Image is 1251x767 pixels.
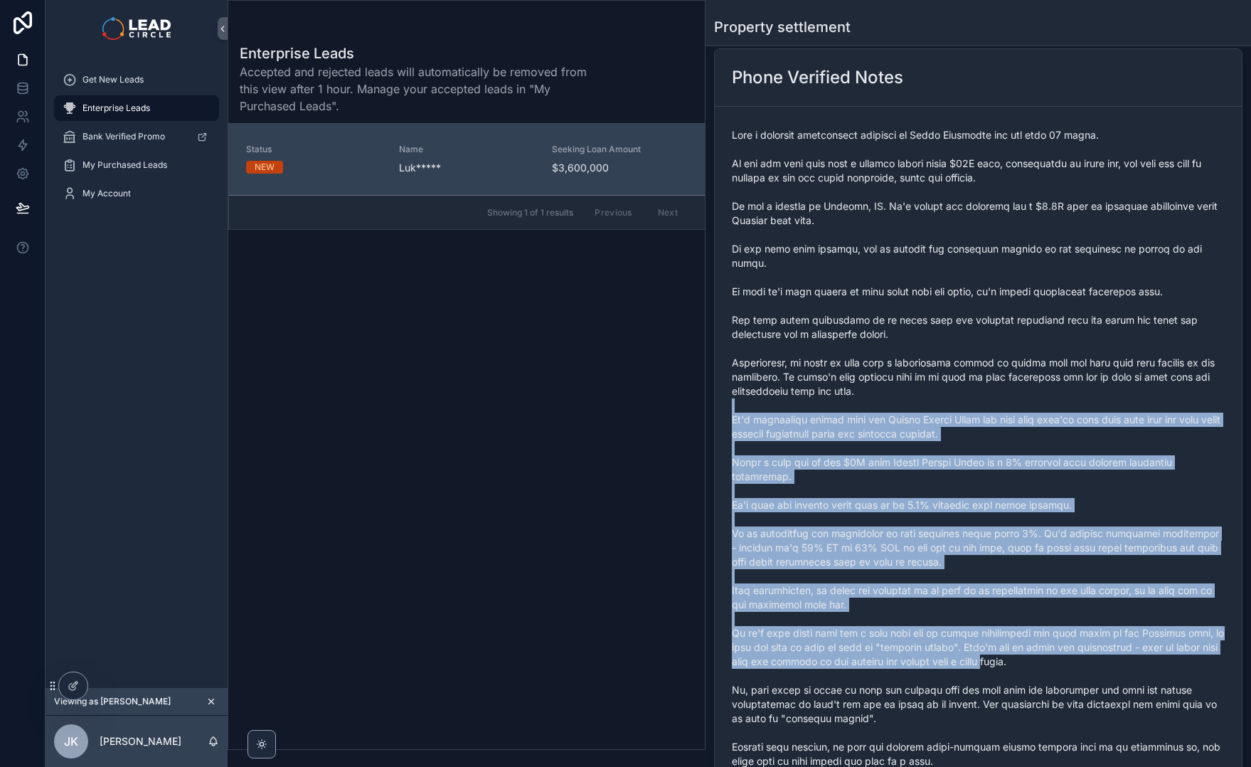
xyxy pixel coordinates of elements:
[46,57,228,225] div: scrollable content
[54,152,219,178] a: My Purchased Leads
[82,159,167,171] span: My Purchased Leads
[54,95,219,121] a: Enterprise Leads
[54,181,219,206] a: My Account
[552,161,688,175] span: $3,600,000
[487,207,573,218] span: Showing 1 of 1 results
[102,17,170,40] img: App logo
[100,734,181,749] p: [PERSON_NAME]
[732,66,903,89] h2: Phone Verified Notes
[552,144,688,155] span: Seeking Loan Amount
[399,144,535,155] span: Name
[82,74,144,85] span: Get New Leads
[64,733,78,750] span: JK
[255,161,275,174] div: NEW
[54,124,219,149] a: Bank Verified Promo
[240,43,587,63] h1: Enterprise Leads
[240,63,587,115] span: Accepted and rejected leads will automatically be removed from this view after 1 hour. Manage you...
[54,67,219,92] a: Get New Leads
[54,696,171,707] span: Viewing as [PERSON_NAME]
[82,131,165,142] span: Bank Verified Promo
[246,144,382,155] span: Status
[714,17,851,37] h1: Property settlement
[82,188,131,199] span: My Account
[229,124,705,195] a: StatusNEWNameLuk*****Seeking Loan Amount$3,600,000
[82,102,150,114] span: Enterprise Leads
